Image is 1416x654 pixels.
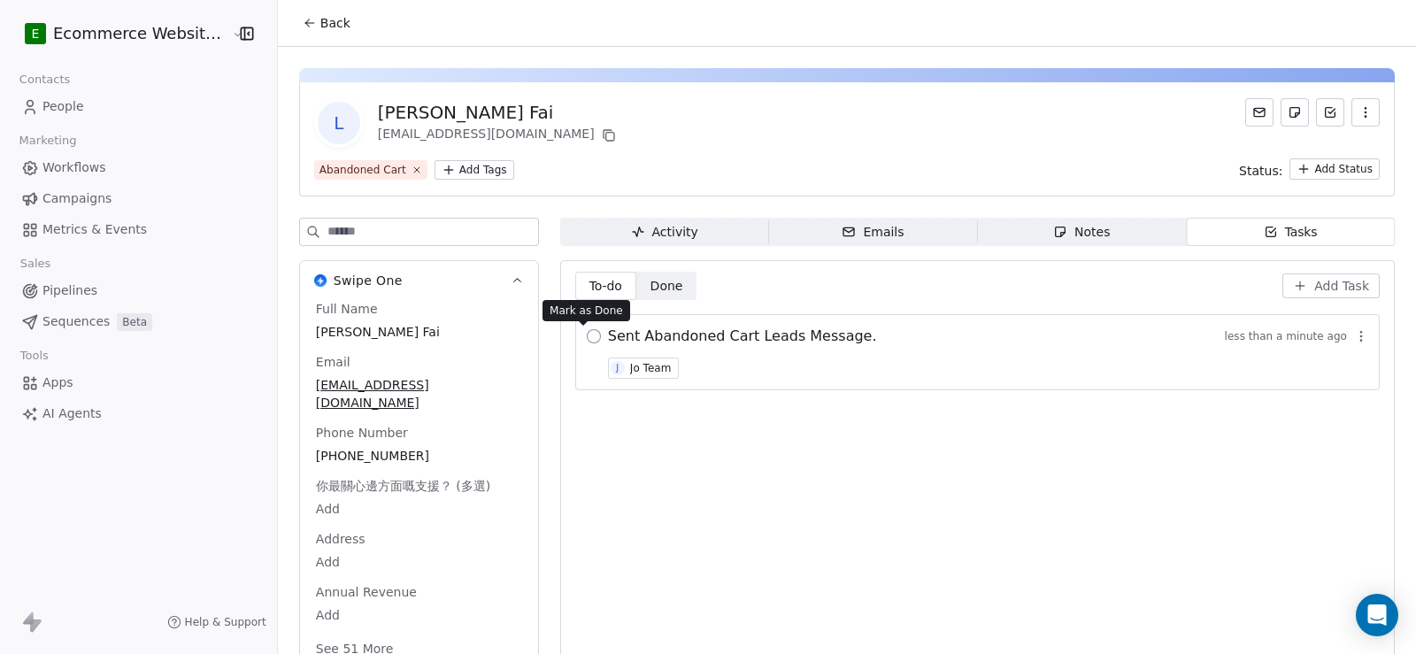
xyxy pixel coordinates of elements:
[14,92,263,121] a: People
[1289,158,1380,180] button: Add Status
[314,274,327,287] img: Swipe One
[378,125,619,146] div: [EMAIL_ADDRESS][DOMAIN_NAME]
[42,281,97,300] span: Pipelines
[842,223,904,242] div: Emails
[316,376,522,412] span: [EMAIL_ADDRESS][DOMAIN_NAME]
[1053,223,1110,242] div: Notes
[1356,594,1398,636] div: Open Intercom Messenger
[312,583,420,601] span: Annual Revenue
[42,158,106,177] span: Workflows
[312,300,381,318] span: Full Name
[14,368,263,397] a: Apps
[312,477,494,495] span: 你最關心邊方面嘅支援？ (多選)
[334,272,403,289] span: Swipe One
[14,276,263,305] a: Pipelines
[1225,329,1347,343] span: less than a minute ago
[312,353,354,371] span: Email
[14,153,263,182] a: Workflows
[1239,162,1282,180] span: Status:
[12,250,58,277] span: Sales
[316,447,522,465] span: [PHONE_NUMBER]
[53,22,227,45] span: Ecommerce Website Builder
[14,184,263,213] a: Campaigns
[117,313,152,331] span: Beta
[316,323,522,341] span: [PERSON_NAME] Fai
[631,223,698,242] div: Activity
[316,553,522,571] span: Add
[42,97,84,116] span: People
[12,127,84,154] span: Marketing
[14,399,263,428] a: AI Agents
[167,615,266,629] a: Help & Support
[32,25,40,42] span: E
[312,530,369,548] span: Address
[42,404,102,423] span: AI Agents
[650,277,683,296] span: Done
[292,7,361,39] button: Back
[14,215,263,244] a: Metrics & Events
[1282,273,1380,298] button: Add Task
[616,361,619,375] div: J
[12,66,78,93] span: Contacts
[630,362,672,374] div: Jo Team
[378,100,619,125] div: [PERSON_NAME] Fai
[185,615,266,629] span: Help & Support
[316,500,522,518] span: Add
[21,19,219,49] button: EEcommerce Website Builder
[550,304,623,318] p: Mark as Done
[12,342,56,369] span: Tools
[42,312,110,331] span: Sequences
[320,14,350,32] span: Back
[42,220,147,239] span: Metrics & Events
[319,162,406,178] div: Abandoned Cart
[42,373,73,392] span: Apps
[312,424,412,442] span: Phone Number
[1314,277,1369,295] span: Add Task
[14,307,263,336] a: SequencesBeta
[435,160,514,180] button: Add Tags
[608,326,877,347] span: Sent Abandoned Cart Leads Message.
[42,189,112,208] span: Campaigns
[318,102,360,144] span: L
[300,261,538,300] button: Swipe OneSwipe One
[316,606,522,624] span: Add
